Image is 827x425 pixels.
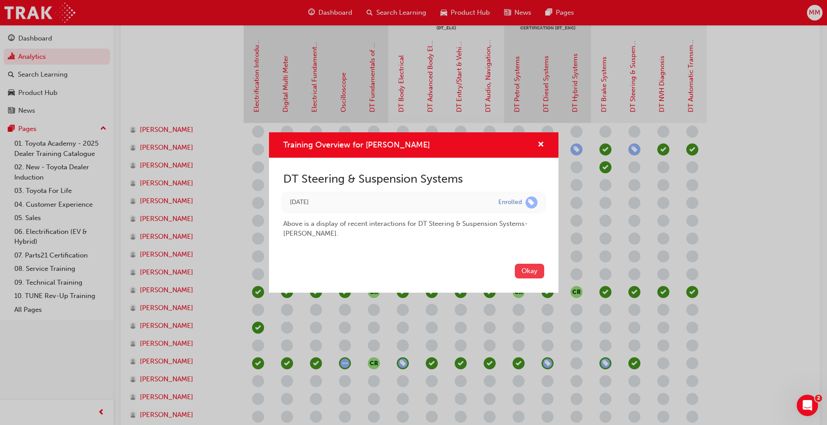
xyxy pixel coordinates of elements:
div: Thu Aug 21 2025 14:07:17 GMT+0930 (Australian Central Standard Time) [290,197,485,208]
span: Training Overview for [PERSON_NAME] [283,140,430,150]
div: Training Overview for Craig Smith [269,132,558,292]
span: cross-icon [538,141,544,149]
button: cross-icon [538,139,544,151]
div: Enrolled [498,198,522,207]
iframe: Intercom live chat [797,395,818,416]
div: Above is a display of recent interactions for DT Steering & Suspension Systems - [PERSON_NAME] . [283,212,544,239]
span: 2 [815,395,822,402]
span: learningRecordVerb_ENROLL-icon [526,196,538,208]
button: Okay [515,264,544,278]
h2: DT Steering & Suspension Systems [283,172,544,186]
